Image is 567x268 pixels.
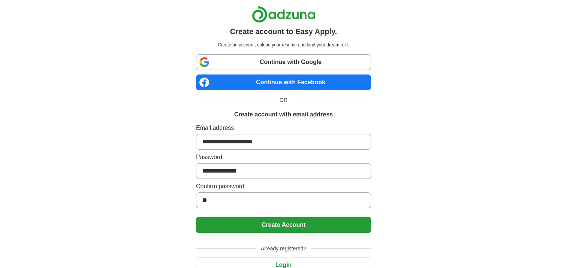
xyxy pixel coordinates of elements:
[234,110,333,119] h1: Create account with email address
[196,262,371,268] a: Login
[196,153,371,162] label: Password
[196,74,371,90] a: Continue with Facebook
[196,182,371,191] label: Confirm password
[196,124,371,133] label: Email address
[196,54,371,70] a: Continue with Google
[252,6,316,23] img: Adzuna logo
[197,42,370,48] p: Create an account, upload your resume and land your dream role.
[275,96,292,104] span: OR
[230,26,337,37] h1: Create account to Easy Apply.
[256,245,311,253] span: Already registered?
[196,217,371,233] button: Create Account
